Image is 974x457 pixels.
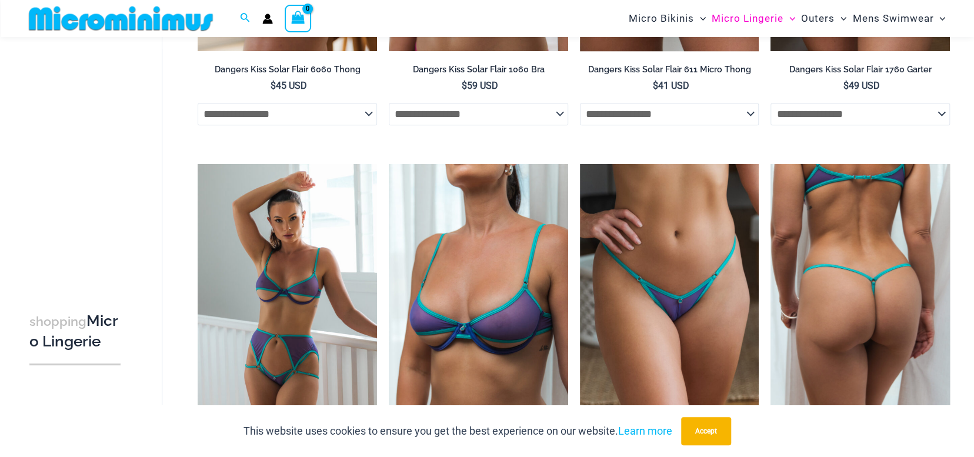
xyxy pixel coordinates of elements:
[653,80,658,91] span: $
[852,4,933,34] span: Mens Swimwear
[389,164,568,433] a: Dangers Kiss Violet Seas 1060 Bra 01Dangers Kiss Violet Seas 1060 Bra 611 Micro 04Dangers Kiss Vi...
[843,80,849,91] span: $
[783,4,795,34] span: Menu Toggle
[24,5,218,32] img: MM SHOP LOGO FLAT
[29,311,121,352] h3: Micro Lingerie
[801,4,835,34] span: Outers
[198,164,377,433] a: Dangers Kiss Violet Seas 1060 Bra 6060 Thong 1760 Garter 02Dangers Kiss Violet Seas 1060 Bra 6060...
[653,80,689,91] bdi: 41 USD
[770,64,950,75] h2: Dangers Kiss Solar Flair 1760 Garter
[681,417,731,445] button: Accept
[709,4,798,34] a: Micro LingerieMenu ToggleMenu Toggle
[462,80,467,91] span: $
[798,4,849,34] a: OutersMenu ToggleMenu Toggle
[198,164,377,433] img: Dangers Kiss Violet Seas 1060 Bra 6060 Thong 1760 Garter 02
[389,164,568,433] img: Dangers Kiss Violet Seas 1060 Bra 01
[271,80,307,91] bdi: 45 USD
[389,64,568,75] h2: Dangers Kiss Solar Flair 1060 Bra
[933,4,945,34] span: Menu Toggle
[580,64,759,79] a: Dangers Kiss Solar Flair 611 Micro Thong
[389,64,568,79] a: Dangers Kiss Solar Flair 1060 Bra
[849,4,948,34] a: Mens SwimwearMenu ToggleMenu Toggle
[580,164,759,433] a: Dangers Kiss Violet Seas 6060 Thong 01Dangers Kiss Violet Seas 6060 Thong 02Dangers Kiss Violet S...
[285,5,312,32] a: View Shopping Cart, empty
[271,80,276,91] span: $
[770,164,950,433] img: Dangers Kiss Violet Seas 1060 Bra 611 Micro 05
[770,64,950,79] a: Dangers Kiss Solar Flair 1760 Garter
[198,64,377,75] h2: Dangers Kiss Solar Flair 6060 Thong
[262,14,273,24] a: Account icon link
[618,425,672,437] a: Learn more
[580,164,759,433] img: Dangers Kiss Violet Seas 6060 Thong 01
[694,4,706,34] span: Menu Toggle
[629,4,694,34] span: Micro Bikinis
[580,64,759,75] h2: Dangers Kiss Solar Flair 611 Micro Thong
[835,4,846,34] span: Menu Toggle
[626,4,709,34] a: Micro BikinisMenu ToggleMenu Toggle
[462,80,498,91] bdi: 59 USD
[29,314,86,329] span: shopping
[29,39,135,275] iframe: TrustedSite Certified
[240,11,251,26] a: Search icon link
[243,422,672,440] p: This website uses cookies to ensure you get the best experience on our website.
[770,164,950,433] a: Dangers Kiss Violet Seas 611 Micro 01Dangers Kiss Violet Seas 1060 Bra 611 Micro 05Dangers Kiss V...
[843,80,880,91] bdi: 49 USD
[712,4,783,34] span: Micro Lingerie
[198,64,377,79] a: Dangers Kiss Solar Flair 6060 Thong
[624,2,950,35] nav: Site Navigation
